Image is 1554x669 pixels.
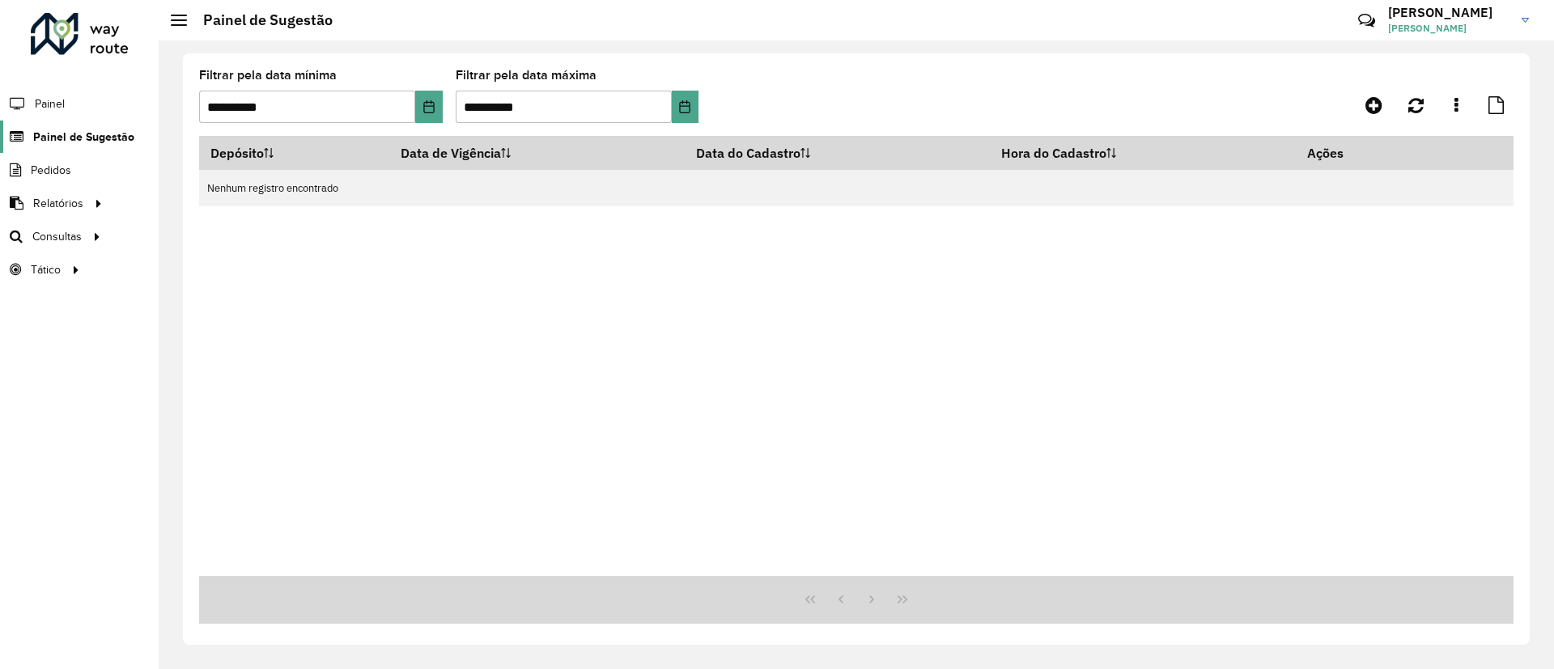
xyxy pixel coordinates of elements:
[390,136,686,170] th: Data de Vigência
[33,129,134,146] span: Painel de Sugestão
[686,136,990,170] th: Data do Cadastro
[32,228,82,245] span: Consultas
[672,91,698,123] button: Choose Date
[199,66,337,85] label: Filtrar pela data mínima
[456,66,597,85] label: Filtrar pela data máxima
[31,162,71,179] span: Pedidos
[31,261,61,278] span: Tático
[1388,5,1509,20] h3: [PERSON_NAME]
[187,11,333,29] h2: Painel de Sugestão
[1388,21,1509,36] span: [PERSON_NAME]
[199,136,390,170] th: Depósito
[990,136,1297,170] th: Hora do Cadastro
[199,170,1514,206] td: Nenhum registro encontrado
[35,95,65,112] span: Painel
[415,91,442,123] button: Choose Date
[33,195,83,212] span: Relatórios
[1349,3,1384,38] a: Contato Rápido
[1296,136,1393,170] th: Ações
